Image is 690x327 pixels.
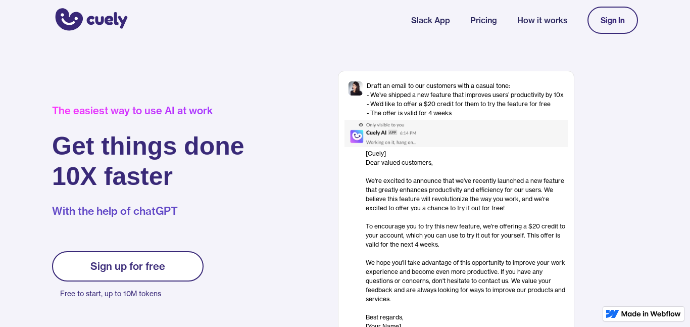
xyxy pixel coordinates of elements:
img: Made in Webflow [621,311,681,317]
div: Sign up for free [90,260,165,272]
div: Draft an email to our customers with a casual tone: - We’ve shipped a new feature that improves u... [367,81,564,118]
p: With the help of chatGPT [52,204,244,219]
a: Sign In [587,7,638,34]
a: home [52,2,128,39]
a: Sign up for free [52,251,204,282]
div: Sign In [601,16,625,25]
p: Free to start, up to 10M tokens [60,287,204,301]
a: Slack App [411,14,450,26]
a: How it works [517,14,567,26]
a: Pricing [470,14,497,26]
h1: Get things done 10X faster [52,131,244,192]
div: The easiest way to use AI at work [52,105,244,117]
